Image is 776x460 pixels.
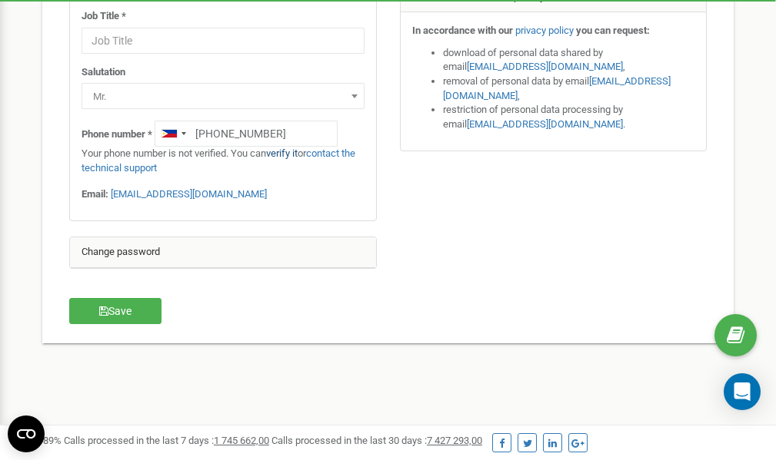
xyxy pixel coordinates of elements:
[82,65,125,80] label: Salutation
[82,83,365,109] span: Mr.
[82,28,365,54] input: Job Title
[82,147,365,175] p: Your phone number is not verified. You can or
[155,121,338,147] input: +1-800-555-55-55
[576,25,650,36] strong: you can request:
[724,373,761,410] div: Open Intercom Messenger
[111,188,267,200] a: [EMAIL_ADDRESS][DOMAIN_NAME]
[443,103,695,131] li: restriction of personal data processing by email .
[467,118,623,130] a: [EMAIL_ADDRESS][DOMAIN_NAME]
[271,435,482,446] span: Calls processed in the last 30 days :
[266,147,298,159] a: verify it
[443,75,671,101] a: [EMAIL_ADDRESS][DOMAIN_NAME]
[69,298,162,324] button: Save
[82,9,126,24] label: Job Title *
[64,435,269,446] span: Calls processed in the last 7 days :
[214,435,269,446] u: 1 745 662,00
[467,61,623,72] a: [EMAIL_ADDRESS][DOMAIN_NAME]
[427,435,482,446] u: 7 427 293,00
[443,74,695,103] li: removal of personal data by email ,
[87,86,359,108] span: Mr.
[82,127,152,142] label: Phone number *
[443,46,695,74] li: download of personal data shared by email ,
[155,121,191,146] div: Telephone country code
[515,25,574,36] a: privacy policy
[70,237,376,268] div: Change password
[8,415,45,452] button: Open CMP widget
[82,147,355,174] a: contact the technical support
[82,188,108,200] strong: Email:
[412,25,513,36] strong: In accordance with our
